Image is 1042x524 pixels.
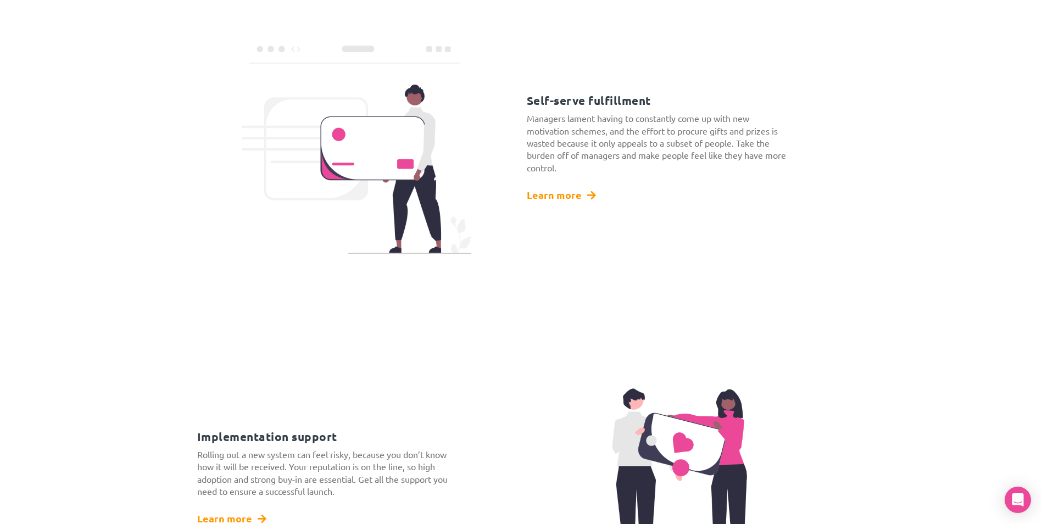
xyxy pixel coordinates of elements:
[527,95,790,107] h3: Self-serve fulfillment
[197,514,266,523] a: Learn more
[527,190,582,200] span: Learn more
[197,431,461,443] h3: Implementation support
[1005,487,1031,513] div: Open Intercom Messenger
[197,448,461,498] p: Rolling out a new system can feel risky, because you don’t know how it will be received. Your rep...
[197,514,252,523] span: Learn more
[527,190,596,200] a: Learn more
[527,112,790,174] p: Managers lament having to constantly come up with new motivation schemes, and the effort to procu...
